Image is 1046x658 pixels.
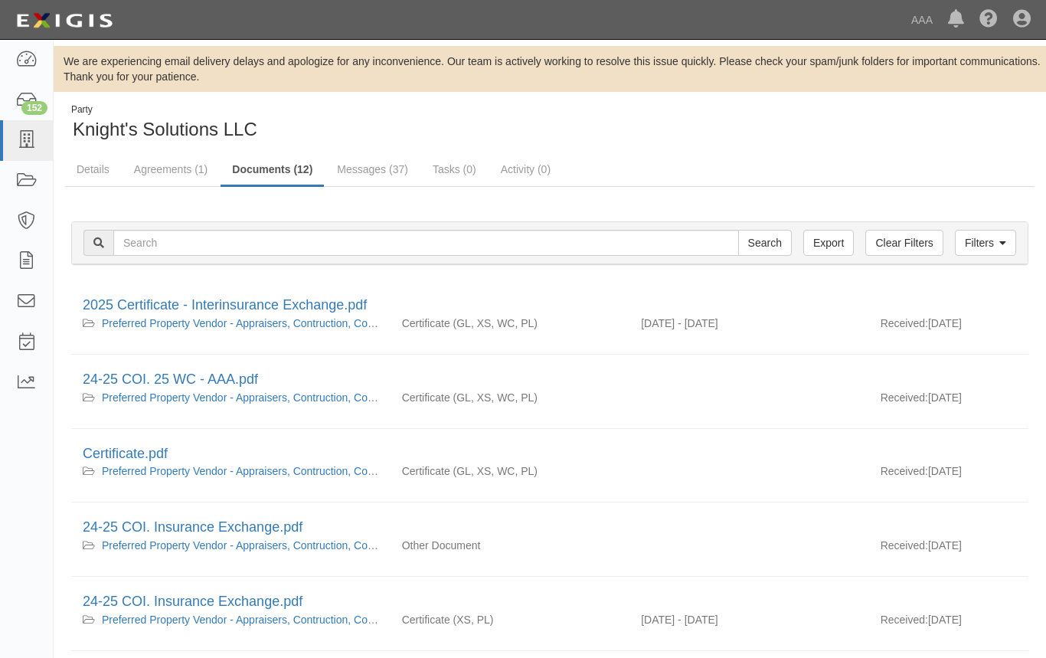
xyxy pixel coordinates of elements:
[489,154,562,185] a: Activity (0)
[83,612,379,627] div: Preferred Property Vendor - Appraisers, Contruction, Consultant
[629,463,869,464] div: Effective - Expiration
[83,446,168,461] a: Certificate.pdf
[83,316,379,331] div: Preferred Property Vendor - Appraisers, Contruction, Consultant
[83,594,302,609] a: 24-25 COI. Insurance Exchange.pdf
[869,538,1028,561] div: [DATE]
[102,317,405,329] a: Preferred Property Vendor - Appraisers, Contruction, Consultant
[83,592,1017,612] div: 24-25 COI. Insurance Exchange.pdf
[113,230,739,256] input: Search
[73,119,257,139] span: Knight's Solutions LLC
[391,538,630,553] div: Other Document
[869,463,1028,486] div: [DATE]
[881,538,928,553] p: Received:
[54,54,1046,84] div: We are experiencing email delivery delays and apologize for any inconvenience. Our team is active...
[83,538,379,553] div: Preferred Property Vendor - Appraisers, Contruction, Consultant
[102,614,405,626] a: Preferred Property Vendor - Appraisers, Contruction, Consultant
[65,103,538,142] div: Knight's Solutions LLC
[803,230,854,256] a: Export
[71,103,257,116] div: Party
[738,230,792,256] input: Search
[123,154,219,185] a: Agreements (1)
[325,154,420,185] a: Messages (37)
[869,316,1028,339] div: [DATE]
[391,463,630,479] div: General Liability Excess/Umbrella Liability Workers Compensation/Employers Liability Professional...
[102,465,405,477] a: Preferred Property Vendor - Appraisers, Contruction, Consultant
[904,5,940,35] a: AAA
[83,518,1017,538] div: 24-25 COI. Insurance Exchange.pdf
[83,463,379,479] div: Preferred Property Vendor - Appraisers, Contruction, Consultant
[629,316,869,331] div: Effective 08/24/2024 - Expiration 08/24/2025
[881,463,928,479] p: Received:
[629,612,869,627] div: Effective 08/24/2024 - Expiration 08/24/2025
[83,297,367,313] a: 2025 Certificate - Interinsurance Exchange.pdf
[865,230,943,256] a: Clear Filters
[83,444,1017,464] div: Certificate.pdf
[83,370,1017,390] div: 24-25 COI. 25 WC - AAA.pdf
[869,390,1028,413] div: [DATE]
[979,11,998,29] i: Help Center - Complianz
[83,390,379,405] div: Preferred Property Vendor - Appraisers, Contruction, Consultant
[102,539,405,552] a: Preferred Property Vendor - Appraisers, Contruction, Consultant
[83,372,258,387] a: 24-25 COI. 25 WC - AAA.pdf
[391,390,630,405] div: General Liability Excess/Umbrella Liability Workers Compensation/Employers Liability Professional...
[102,391,405,404] a: Preferred Property Vendor - Appraisers, Contruction, Consultant
[869,612,1028,635] div: [DATE]
[881,612,928,627] p: Received:
[83,519,302,535] a: 24-25 COI. Insurance Exchange.pdf
[421,154,488,185] a: Tasks (0)
[65,154,121,185] a: Details
[83,296,1017,316] div: 2025 Certificate - Interinsurance Exchange.pdf
[221,154,324,187] a: Documents (12)
[629,390,869,391] div: Effective - Expiration
[11,7,117,34] img: logo-5460c22ac91f19d4615b14bd174203de0afe785f0fc80cf4dbbc73dc1793850b.png
[21,101,47,115] div: 152
[955,230,1016,256] a: Filters
[391,612,630,627] div: Excess/Umbrella Liability Professional Liability
[881,390,928,405] p: Received:
[881,316,928,331] p: Received:
[391,316,630,331] div: General Liability Excess/Umbrella Liability Workers Compensation/Employers Liability Professional...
